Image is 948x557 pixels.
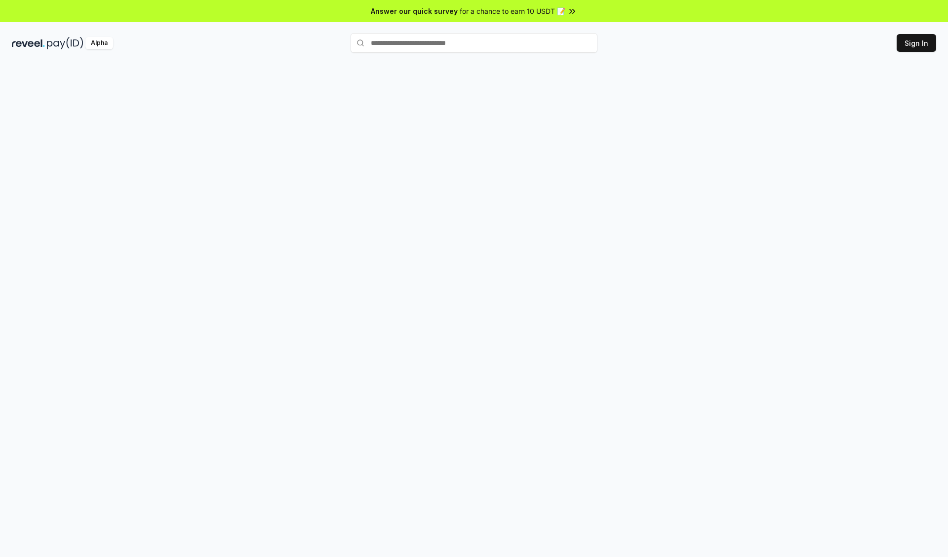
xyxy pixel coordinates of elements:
span: Answer our quick survey [371,6,458,16]
img: reveel_dark [12,37,45,49]
button: Sign In [897,34,936,52]
img: pay_id [47,37,83,49]
span: for a chance to earn 10 USDT 📝 [460,6,565,16]
div: Alpha [85,37,113,49]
